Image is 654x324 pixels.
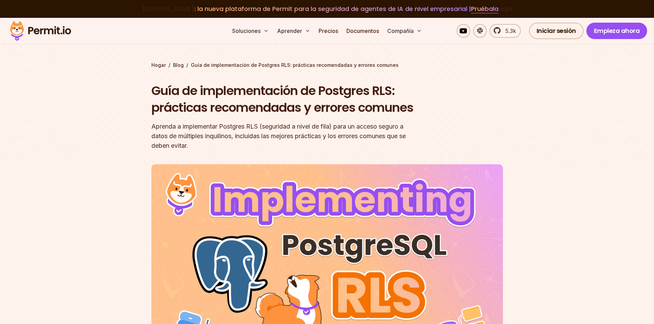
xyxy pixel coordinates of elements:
font: / [169,62,170,68]
button: Compañía [385,24,425,38]
font: aquí [498,4,513,13]
font: Aprenda a implementar Postgres RLS (seguridad a nivel de fila) para un acceso seguro a datos de m... [151,123,406,149]
a: Blog [173,62,184,69]
a: Hogar [151,62,166,69]
a: Pruébala [471,4,498,13]
img: Logotipo del permiso [7,19,74,43]
font: Empieza ahora [594,26,640,35]
button: Soluciones [229,24,272,38]
font: Precios [319,27,338,34]
font: Blog [173,62,184,68]
font: / [186,62,188,68]
font: [DOMAIN_NAME] [142,4,194,13]
a: 5.3k [490,24,521,38]
a: Iniciar sesión [529,23,584,39]
font: Hogar [151,62,166,68]
a: Precios [316,24,341,38]
font: Aprender [277,27,302,34]
a: Documentos [344,24,382,38]
font: Soluciones [232,27,261,34]
font: 5.3k [505,27,516,34]
font: Iniciar sesión [537,26,576,35]
font: : la nueva plataforma de Permit para la seguridad de agentes de IA de nivel empresarial | [194,4,471,13]
font: Guía de implementación de Postgres RLS: prácticas recomendadas y errores comunes [151,82,413,117]
button: Aprender [274,24,313,38]
a: Empieza ahora [586,23,647,39]
font: Compañía [387,27,414,34]
font: Documentos [346,27,379,34]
